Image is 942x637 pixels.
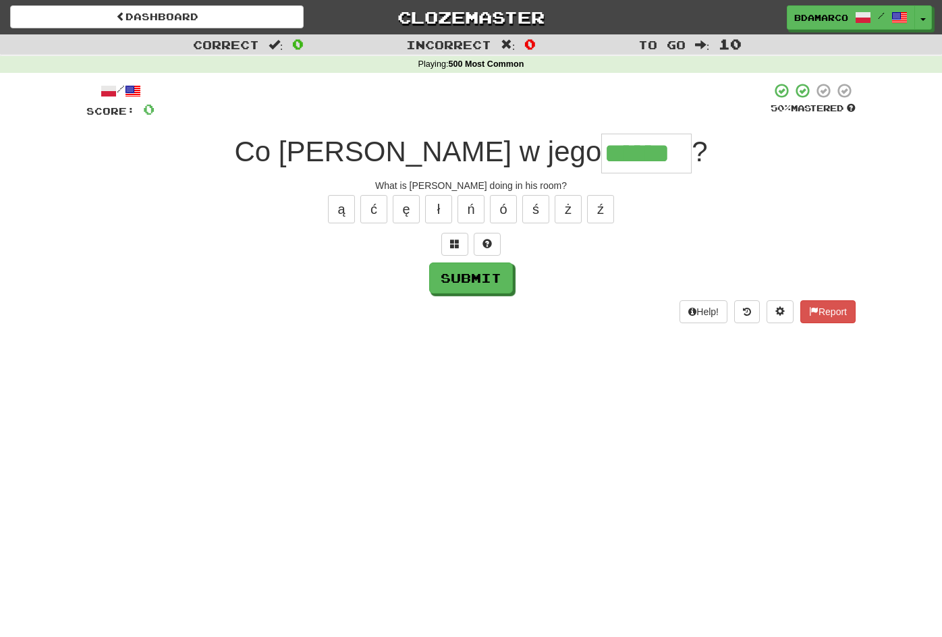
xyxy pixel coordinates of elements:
[86,82,155,99] div: /
[555,195,582,223] button: ż
[695,39,710,51] span: :
[425,195,452,223] button: ł
[86,105,135,117] span: Score:
[406,38,491,51] span: Incorrect
[800,300,856,323] button: Report
[324,5,617,29] a: Clozemaster
[522,195,549,223] button: ś
[269,39,283,51] span: :
[441,233,468,256] button: Switch sentence to multiple choice alt+p
[143,101,155,117] span: 0
[490,195,517,223] button: ó
[234,136,601,167] span: Co [PERSON_NAME] w jego
[393,195,420,223] button: ę
[771,103,856,115] div: Mastered
[771,103,791,113] span: 50 %
[429,262,513,294] button: Submit
[448,59,524,69] strong: 500 Most Common
[692,136,707,167] span: ?
[292,36,304,52] span: 0
[794,11,848,24] span: bdamarco
[680,300,727,323] button: Help!
[474,233,501,256] button: Single letter hint - you only get 1 per sentence and score half the points! alt+h
[193,38,259,51] span: Correct
[719,36,742,52] span: 10
[501,39,516,51] span: :
[458,195,484,223] button: ń
[787,5,915,30] a: bdamarco /
[86,179,856,192] div: What is [PERSON_NAME] doing in his room?
[524,36,536,52] span: 0
[328,195,355,223] button: ą
[878,11,885,20] span: /
[360,195,387,223] button: ć
[587,195,614,223] button: ź
[638,38,686,51] span: To go
[10,5,304,28] a: Dashboard
[734,300,760,323] button: Round history (alt+y)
